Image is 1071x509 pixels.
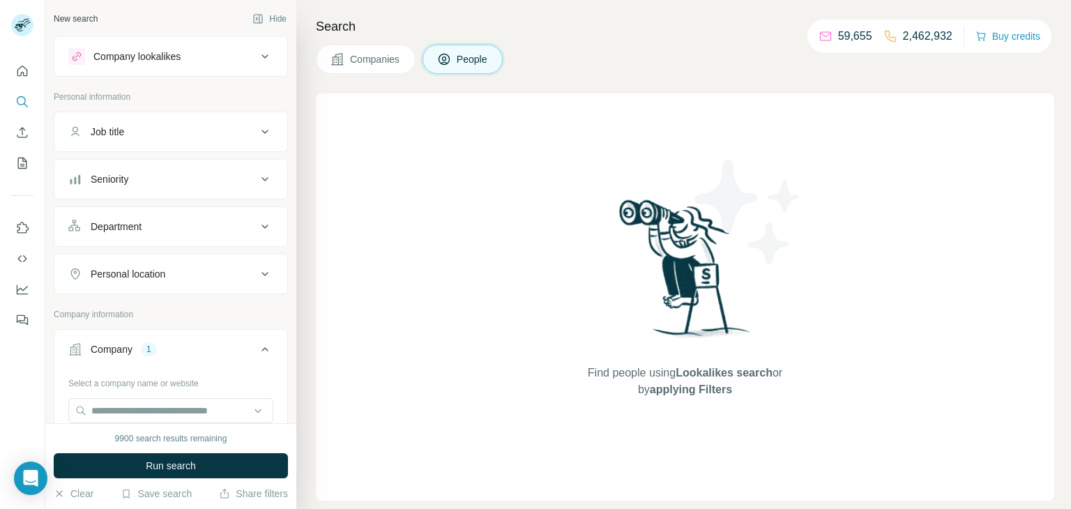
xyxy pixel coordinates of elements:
[11,246,33,271] button: Use Surfe API
[14,462,47,495] div: Open Intercom Messenger
[903,28,952,45] p: 2,462,932
[54,308,288,321] p: Company information
[121,487,192,501] button: Save search
[54,91,288,103] p: Personal information
[650,383,732,395] span: applying Filters
[11,277,33,302] button: Dashboard
[838,28,872,45] p: 59,655
[350,52,401,66] span: Companies
[141,343,157,356] div: 1
[91,342,132,356] div: Company
[54,115,287,149] button: Job title
[613,196,758,351] img: Surfe Illustration - Woman searching with binoculars
[91,220,142,234] div: Department
[11,215,33,241] button: Use Surfe on LinkedIn
[573,365,796,398] span: Find people using or by
[457,52,489,66] span: People
[11,307,33,333] button: Feedback
[685,149,811,275] img: Surfe Illustration - Stars
[54,487,93,501] button: Clear
[54,333,287,372] button: Company1
[219,487,288,501] button: Share filters
[11,120,33,145] button: Enrich CSV
[11,151,33,176] button: My lists
[146,459,196,473] span: Run search
[54,453,288,478] button: Run search
[54,162,287,196] button: Seniority
[54,210,287,243] button: Department
[54,40,287,73] button: Company lookalikes
[93,50,181,63] div: Company lookalikes
[316,17,1054,36] h4: Search
[91,125,124,139] div: Job title
[975,26,1040,46] button: Buy credits
[54,13,98,25] div: New search
[54,257,287,291] button: Personal location
[676,367,773,379] span: Lookalikes search
[11,59,33,84] button: Quick start
[11,89,33,114] button: Search
[68,372,273,390] div: Select a company name or website
[243,8,296,29] button: Hide
[115,432,227,445] div: 9900 search results remaining
[91,267,165,281] div: Personal location
[91,172,128,186] div: Seniority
